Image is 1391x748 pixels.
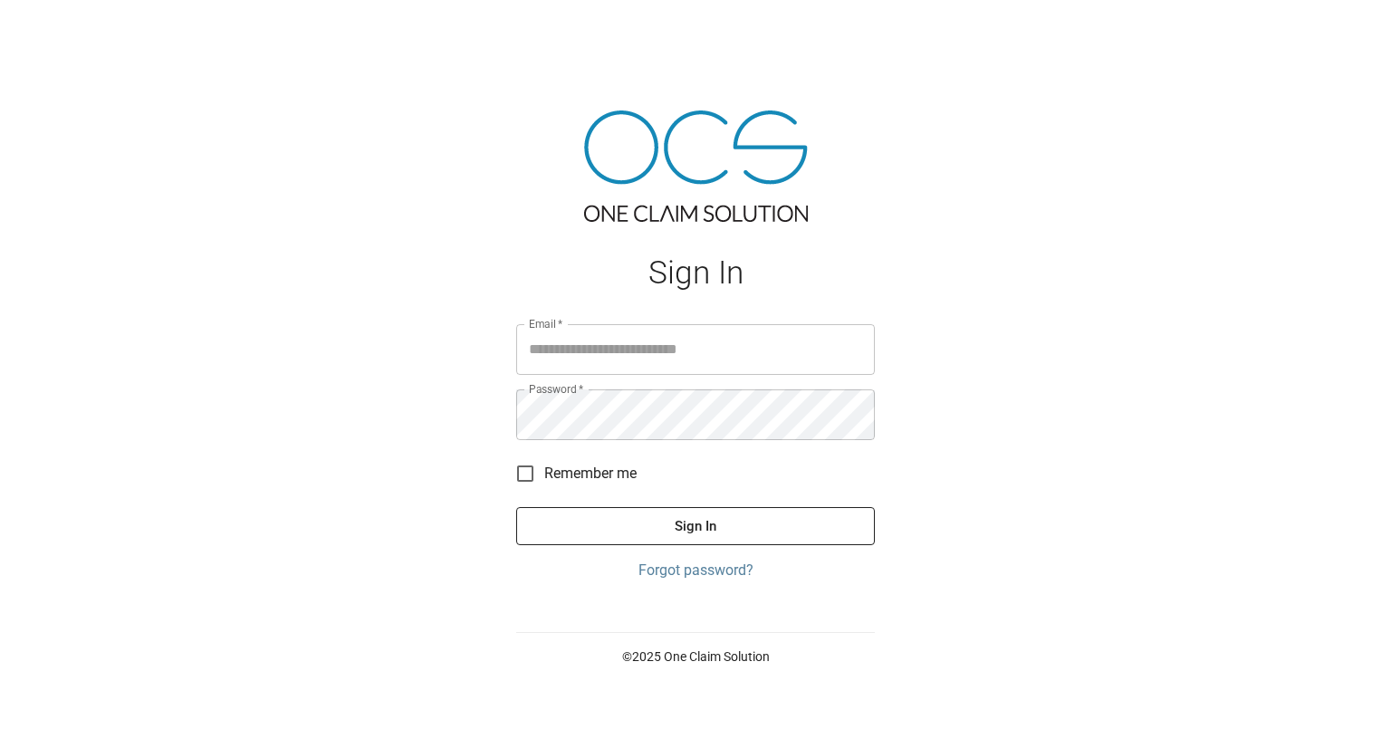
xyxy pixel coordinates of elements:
button: Sign In [516,507,875,545]
a: Forgot password? [516,560,875,581]
img: ocs-logo-tra.png [584,110,808,222]
p: © 2025 One Claim Solution [516,647,875,666]
img: ocs-logo-white-transparent.png [22,11,94,47]
span: Remember me [544,463,637,484]
h1: Sign In [516,254,875,292]
label: Email [529,316,563,331]
label: Password [529,381,583,397]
